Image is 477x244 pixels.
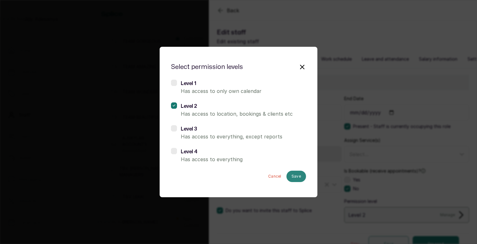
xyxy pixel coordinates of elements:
[181,102,306,110] h6: Level 2
[181,87,306,95] p: Has access to only own calendar
[181,156,306,163] p: Has access to everything
[181,133,306,140] p: Has access to everything, except reports
[286,171,306,182] button: Save
[181,110,306,118] p: Has access to location, bookings & clients etc
[181,125,306,133] h6: Level 3
[263,171,286,182] button: Cancel
[181,80,306,87] h6: Level 1
[181,148,306,156] h6: Level 4
[171,62,243,72] h2: Select permission levels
